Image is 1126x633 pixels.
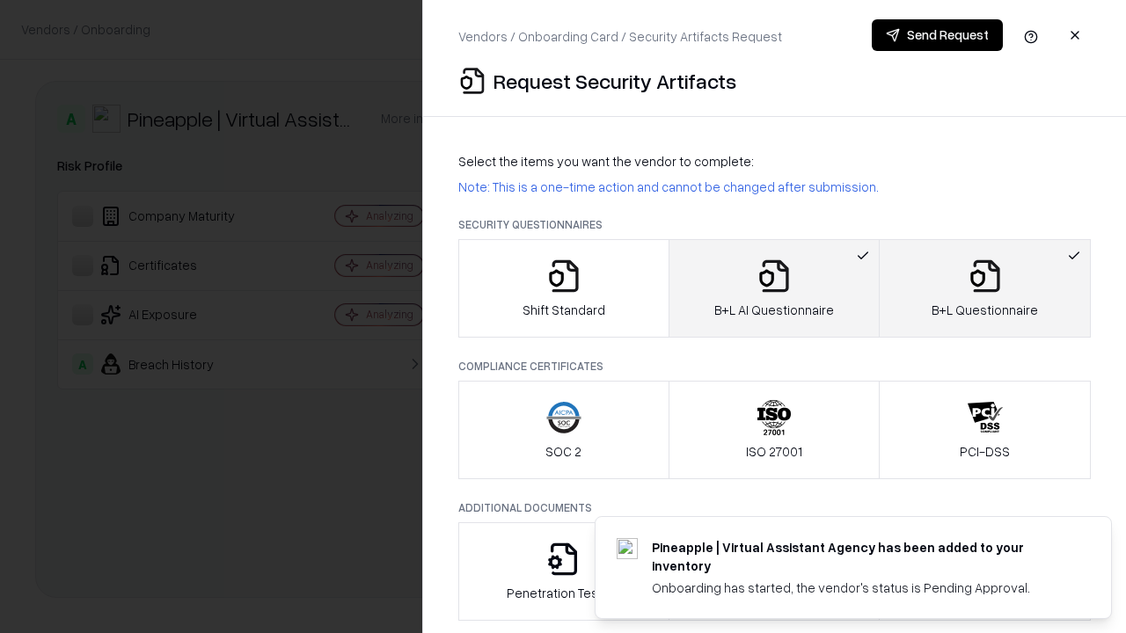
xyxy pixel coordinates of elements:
button: SOC 2 [458,381,669,479]
button: B+L Questionnaire [879,239,1091,338]
p: Compliance Certificates [458,359,1091,374]
p: B+L Questionnaire [932,301,1038,319]
p: Security Questionnaires [458,217,1091,232]
button: PCI-DSS [879,381,1091,479]
p: Shift Standard [523,301,605,319]
img: trypineapple.com [617,538,638,559]
p: Note: This is a one-time action and cannot be changed after submission. [458,178,1091,196]
p: B+L AI Questionnaire [714,301,834,319]
p: Vendors / Onboarding Card / Security Artifacts Request [458,27,782,46]
button: B+L AI Questionnaire [669,239,881,338]
div: Onboarding has started, the vendor's status is Pending Approval. [652,578,1069,597]
p: Additional Documents [458,500,1091,515]
p: Request Security Artifacts [494,67,736,95]
p: Select the items you want the vendor to complete: [458,152,1091,171]
p: SOC 2 [545,442,581,461]
button: ISO 27001 [669,381,881,479]
p: PCI-DSS [960,442,1010,461]
p: ISO 27001 [746,442,802,461]
button: Shift Standard [458,239,669,338]
div: Pineapple | Virtual Assistant Agency has been added to your inventory [652,538,1069,575]
button: Send Request [872,19,1003,51]
button: Penetration Testing [458,522,669,621]
p: Penetration Testing [507,584,620,602]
